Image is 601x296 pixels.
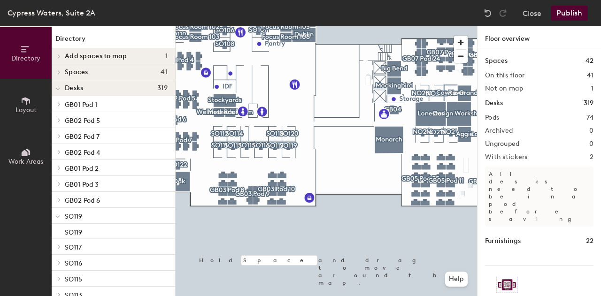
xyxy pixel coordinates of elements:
p: All desks need to be in a pod before saving [485,167,593,227]
span: GB02 Pod 5 [65,117,100,125]
img: Undo [483,8,493,18]
span: Work Areas [8,158,43,166]
span: Spaces [65,68,88,76]
h1: 319 [584,98,593,108]
h2: 1 [591,85,593,92]
button: Publish [551,6,588,21]
span: Add spaces to map [65,53,127,60]
span: SO117 [65,243,82,251]
img: Sticker logo [496,277,518,293]
h2: Ungrouped [485,140,520,148]
h2: Pods [485,114,499,121]
span: 1 [165,53,168,60]
h2: On this floor [485,72,525,79]
span: Directory [11,54,40,62]
span: SO116 [65,259,82,267]
h1: Spaces [485,56,508,66]
h2: Archived [485,127,513,135]
span: GB01 Pod 3 [65,181,99,189]
h1: 42 [586,56,593,66]
h1: Furnishings [485,236,521,246]
span: 41 [161,68,168,76]
h1: Directory [52,34,175,48]
button: Close [523,6,541,21]
h2: 0 [589,127,593,135]
button: Help [445,272,468,287]
h2: 2 [590,153,593,161]
h1: 22 [586,236,593,246]
img: Redo [498,8,508,18]
h1: Desks [485,98,503,108]
h1: Floor overview [478,26,601,48]
span: GB02 Pod 7 [65,133,100,141]
h2: Not on map [485,85,523,92]
p: SO119 [65,226,82,236]
h2: 74 [586,114,593,121]
span: GB02 Pod 4 [65,149,100,157]
h2: 0 [589,140,593,148]
span: 319 [157,84,168,92]
div: Cypress Waters, Suite 2A [8,7,95,19]
span: GB02 Pod 6 [65,197,100,205]
span: Layout [15,106,37,114]
span: GB01 Pod 1 [65,101,97,109]
h2: With stickers [485,153,528,161]
span: Desks [65,84,83,92]
span: GB01 Pod 2 [65,165,99,173]
span: SO119 [65,213,82,220]
h2: 41 [587,72,593,79]
span: SO115 [65,275,82,283]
